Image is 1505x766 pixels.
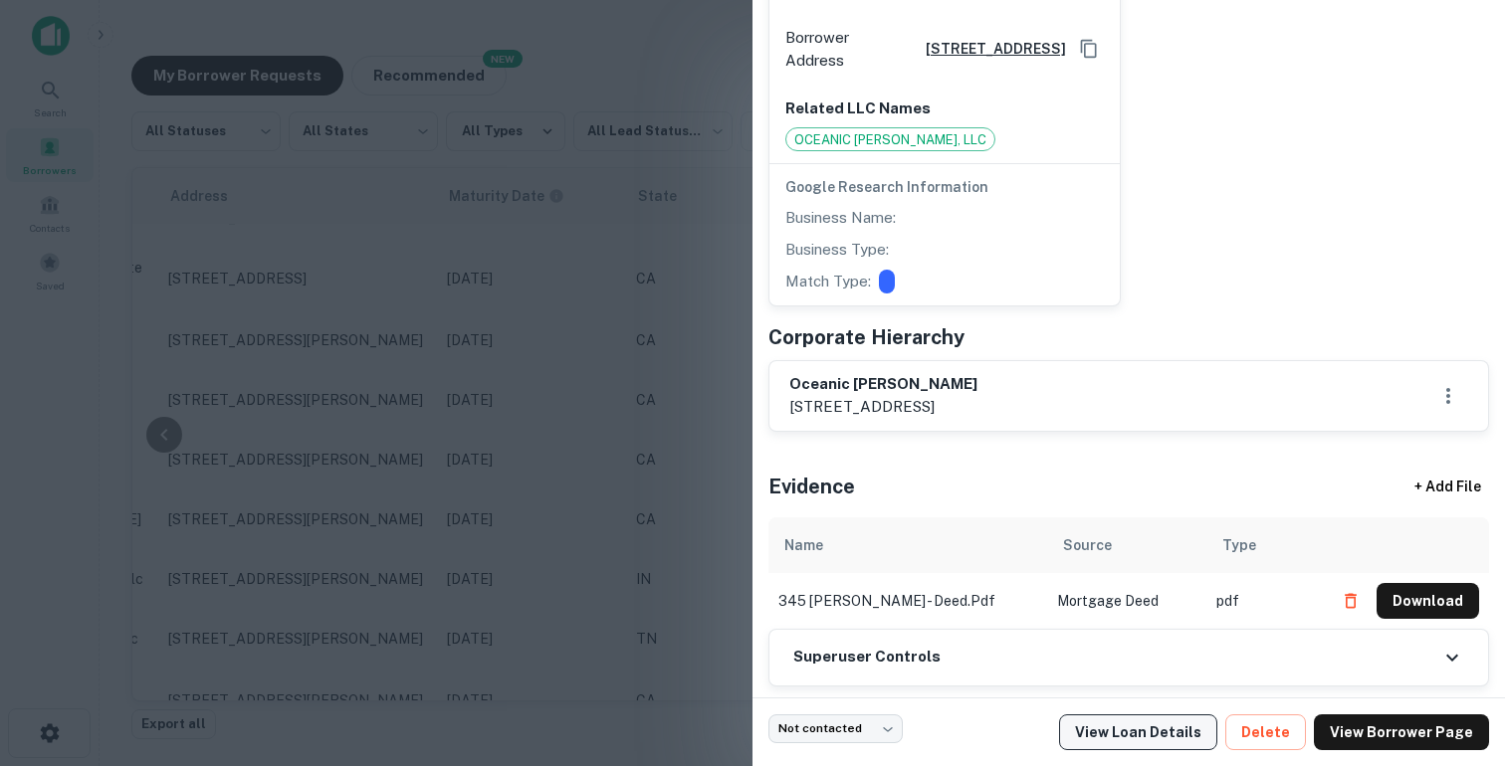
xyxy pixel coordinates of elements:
span: OCEANIC [PERSON_NAME], LLC [786,130,994,150]
h6: oceanic [PERSON_NAME] [789,373,977,396]
p: Related LLC Names [785,96,1104,120]
button: Delete file [1333,585,1369,617]
a: View Borrower Page [1314,714,1489,750]
p: [STREET_ADDRESS] [789,395,977,419]
button: Download [1377,583,1479,619]
p: Business Type: [785,238,889,262]
h6: Superuser Controls [793,646,941,669]
a: View Loan Details [1059,714,1217,750]
h5: Corporate Hierarchy [768,322,965,352]
th: Type [1206,517,1323,573]
button: Delete [1225,714,1306,750]
p: Match Type: [785,270,871,293]
th: Source [1047,517,1206,573]
td: pdf [1206,573,1323,629]
h6: Google Research Information [785,176,1104,198]
h5: Evidence [768,472,855,501]
td: 345 [PERSON_NAME] - deed.pdf [768,573,1047,629]
a: [STREET_ADDRESS] [910,38,1066,60]
div: Source [1063,533,1112,557]
p: Business Name: [785,206,896,230]
th: Name [768,517,1047,573]
p: Borrower Address [785,26,902,73]
td: Mortgage Deed [1047,573,1206,629]
div: scrollable content [768,517,1489,629]
div: Name [784,533,823,557]
div: Not contacted [768,714,903,743]
button: Copy Address [1074,34,1104,64]
iframe: Chat Widget [1405,607,1505,702]
div: Type [1222,533,1256,557]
